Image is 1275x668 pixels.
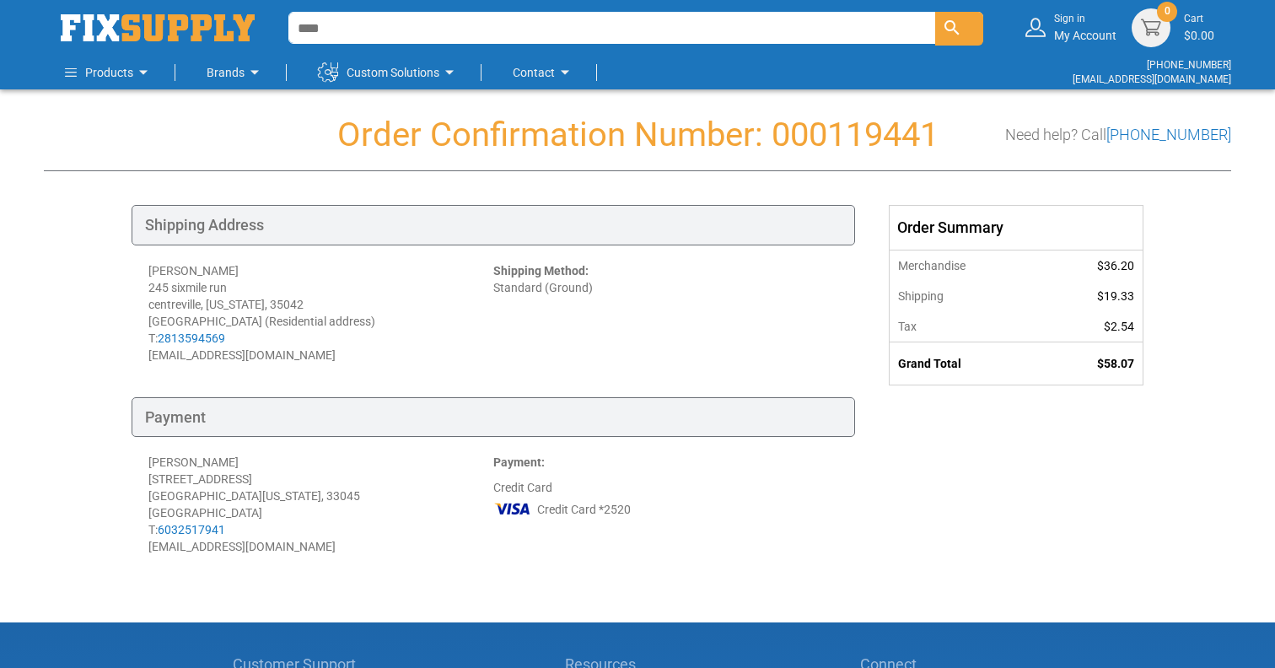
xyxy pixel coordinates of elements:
a: [PHONE_NUMBER] [1147,59,1231,71]
div: Standard (Ground) [493,262,838,364]
span: $0.00 [1184,29,1214,42]
img: Fix Industrial Supply [61,14,255,41]
div: [PERSON_NAME] [STREET_ADDRESS] [GEOGRAPHIC_DATA][US_STATE], 33045 [GEOGRAPHIC_DATA] T: [EMAIL_ADD... [148,454,493,555]
span: $19.33 [1097,289,1134,303]
small: Cart [1184,12,1214,26]
a: 6032517941 [158,523,225,536]
img: VI [493,496,532,521]
strong: Payment: [493,455,545,469]
h3: Need help? Call [1005,127,1231,143]
div: [PERSON_NAME] 245 sixmile run centreville, [US_STATE], 35042 [GEOGRAPHIC_DATA] (Residential addre... [148,262,493,364]
a: 2813594569 [158,331,225,345]
span: $2.54 [1104,320,1134,333]
a: [PHONE_NUMBER] [1106,126,1231,143]
a: Brands [207,56,265,89]
div: Credit Card [493,454,838,555]
span: 0 [1165,4,1170,19]
span: Credit Card *2520 [537,501,631,518]
span: $58.07 [1097,357,1134,370]
th: Tax [890,311,1044,342]
div: Payment [132,397,855,438]
a: store logo [61,14,255,41]
span: $36.20 [1097,259,1134,272]
th: Merchandise [890,250,1044,281]
div: Shipping Address [132,205,855,245]
a: Contact [513,56,575,89]
a: Products [65,56,153,89]
div: My Account [1054,12,1116,43]
strong: Shipping Method: [493,264,589,277]
th: Shipping [890,281,1044,311]
div: Order Summary [890,206,1143,250]
h1: Order Confirmation Number: 000119441 [44,116,1231,154]
strong: Grand Total [898,357,961,370]
a: [EMAIL_ADDRESS][DOMAIN_NAME] [1073,73,1231,85]
small: Sign in [1054,12,1116,26]
a: Custom Solutions [318,56,460,89]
